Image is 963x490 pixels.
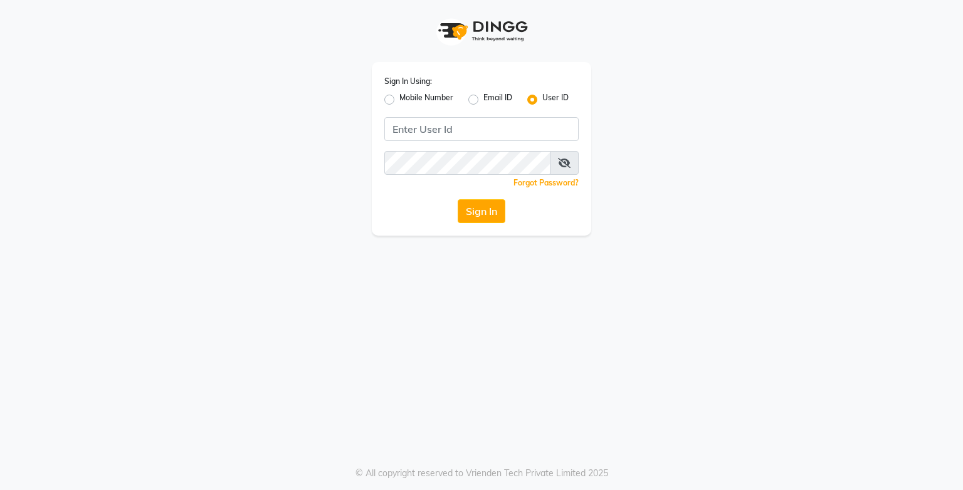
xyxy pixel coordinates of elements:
label: Mobile Number [399,92,453,107]
a: Forgot Password? [513,178,579,187]
label: Email ID [483,92,512,107]
input: Username [384,117,579,141]
input: Username [384,151,550,175]
label: User ID [542,92,569,107]
img: logo1.svg [431,13,532,50]
label: Sign In Using: [384,76,432,87]
button: Sign In [458,199,505,223]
